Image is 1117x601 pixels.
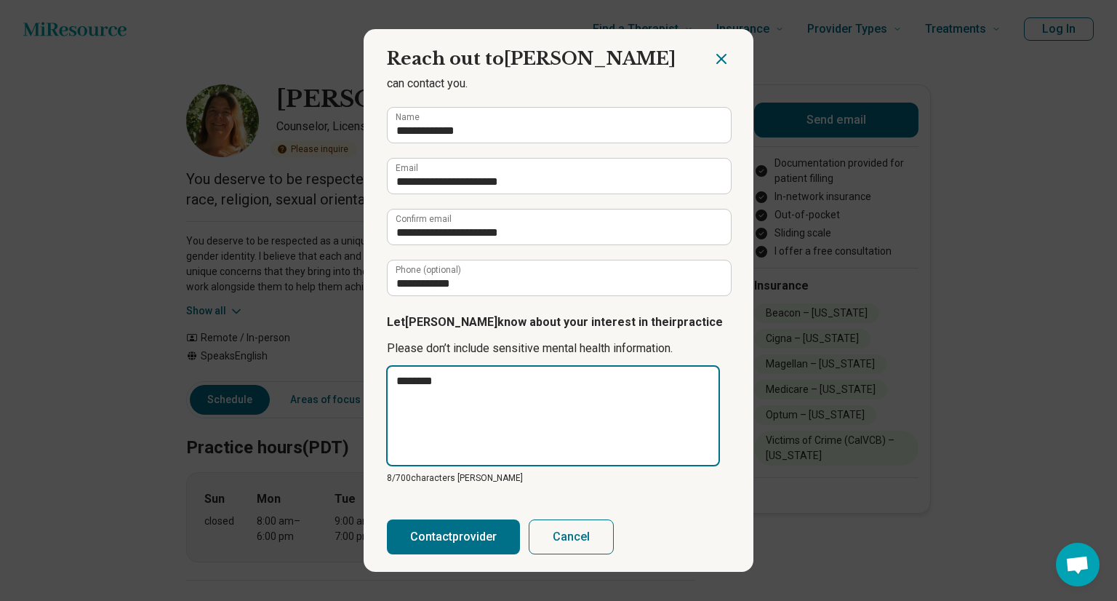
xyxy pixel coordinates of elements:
[387,48,676,69] span: Reach out to [PERSON_NAME]
[387,520,520,554] button: Contactprovider
[396,266,461,274] label: Phone (optional)
[529,520,614,554] button: Cancel
[396,215,452,223] label: Confirm email
[387,340,730,357] p: Please don’t include sensitive mental health information.
[396,113,420,122] label: Name
[713,50,730,68] button: Close dialog
[387,471,730,485] p: 8/ 700 characters [PERSON_NAME]
[396,164,418,172] label: Email
[387,314,730,331] p: Let [PERSON_NAME] know about your interest in their practice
